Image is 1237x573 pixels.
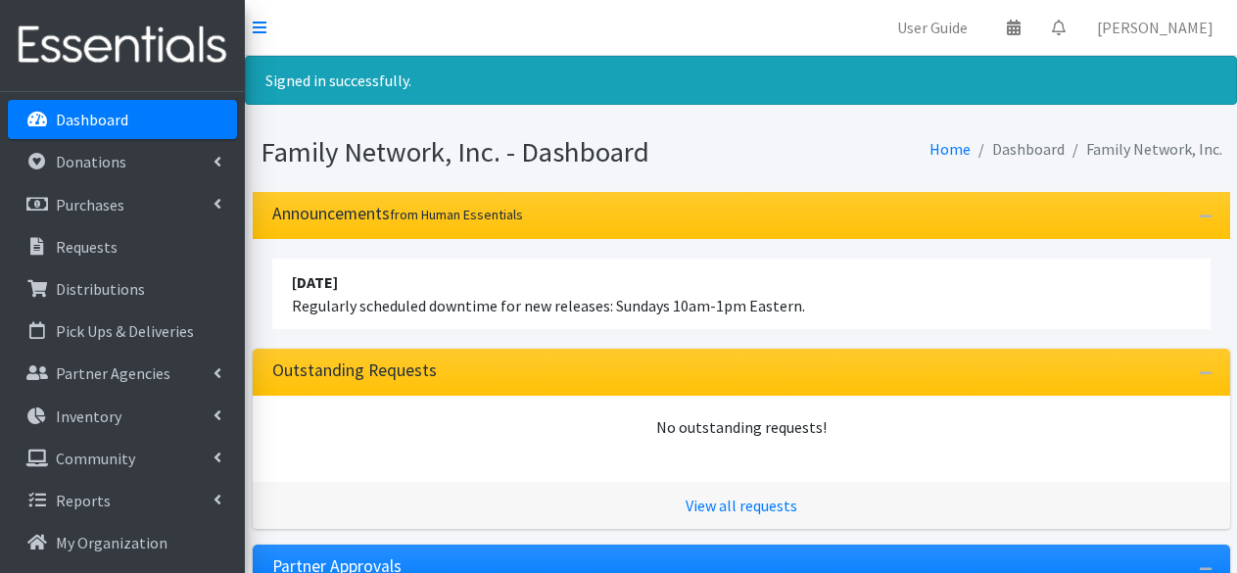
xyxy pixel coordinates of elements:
a: Reports [8,481,237,520]
a: Pick Ups & Deliveries [8,311,237,351]
div: No outstanding requests! [272,415,1211,439]
h1: Family Network, Inc. - Dashboard [261,135,735,169]
p: Pick Ups & Deliveries [56,321,194,341]
a: View all requests [686,496,797,515]
a: Home [929,139,971,159]
p: Inventory [56,406,121,426]
p: Community [56,449,135,468]
p: Partner Agencies [56,363,170,383]
a: User Guide [881,8,983,47]
a: My Organization [8,523,237,562]
a: Distributions [8,269,237,309]
a: Purchases [8,185,237,224]
li: Regularly scheduled downtime for new releases: Sundays 10am-1pm Eastern. [272,259,1211,329]
a: Dashboard [8,100,237,139]
li: Family Network, Inc. [1065,135,1222,164]
small: from Human Essentials [390,206,523,223]
strong: [DATE] [292,272,338,292]
h3: Outstanding Requests [272,360,437,381]
p: Reports [56,491,111,510]
a: Donations [8,142,237,181]
p: Purchases [56,195,124,215]
p: Requests [56,237,118,257]
div: Signed in successfully. [245,56,1237,105]
li: Dashboard [971,135,1065,164]
img: HumanEssentials [8,13,237,78]
h3: Announcements [272,204,523,224]
a: Partner Agencies [8,354,237,393]
a: Inventory [8,397,237,436]
a: Requests [8,227,237,266]
a: [PERSON_NAME] [1081,8,1229,47]
p: My Organization [56,533,167,552]
p: Dashboard [56,110,128,129]
a: Community [8,439,237,478]
p: Distributions [56,279,145,299]
p: Donations [56,152,126,171]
